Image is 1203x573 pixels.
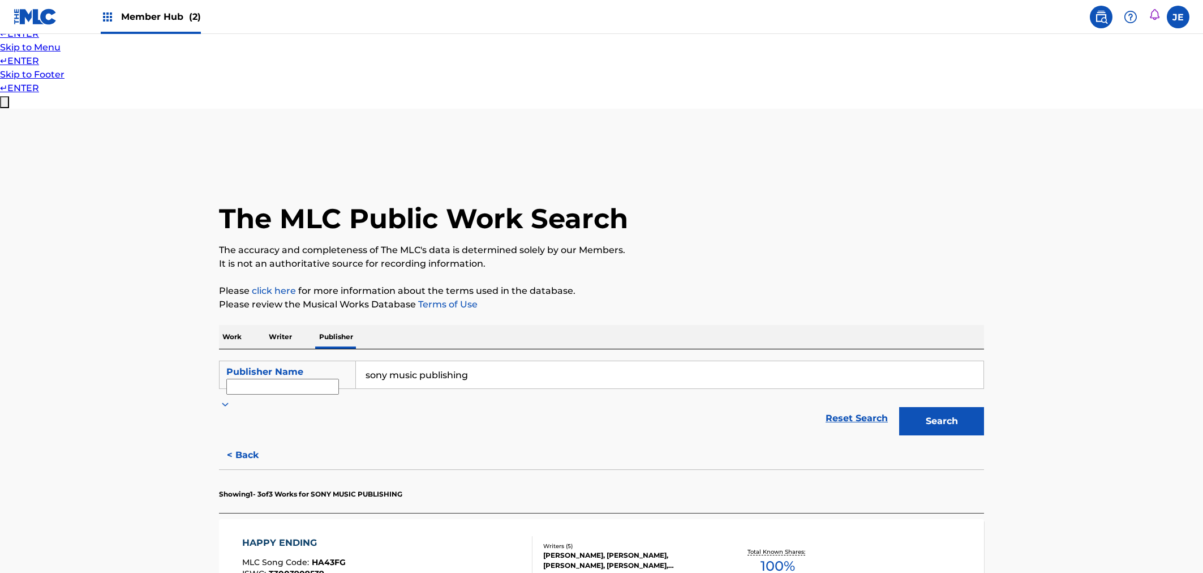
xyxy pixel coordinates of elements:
[219,361,984,441] form: Search Form
[1119,6,1142,28] div: Help
[747,548,808,556] p: Total Known Shares:
[219,298,984,311] p: Please review the Musical Works Database
[219,489,402,499] p: Showing 1 - 3 of 3 Works for SONY MUSIC PUBLISHING
[316,325,356,349] p: Publisher
[226,365,349,379] div: Publisher Name
[219,202,628,236] h1: The MLC Public Work Search
[1094,10,1108,24] img: search
[219,325,245,349] p: Work
[242,557,312,567] span: MLC Song Code :
[899,407,984,435] button: Search
[219,284,984,298] p: Please for more information about the terms used in the database.
[101,10,114,24] img: Top Rightsholders
[242,536,346,550] div: HAPPY ENDING
[219,243,984,257] p: The accuracy and completeness of The MLC's data is determined solely by our Members.
[252,285,296,296] a: click here
[1167,6,1189,28] div: User Menu
[14,8,57,25] img: MLC Logo
[416,299,478,310] a: Terms of Use
[219,257,984,271] p: It is not an authoritative source for recording information.
[189,11,201,22] span: (2)
[265,325,295,349] p: Writer
[312,557,346,567] span: HA43FG
[1090,6,1112,28] a: Public Search
[543,542,714,550] div: Writers ( 5 )
[543,550,714,571] div: [PERSON_NAME], [PERSON_NAME], [PERSON_NAME], [PERSON_NAME], [PERSON_NAME]
[1149,9,1160,24] div: Notifications
[1171,385,1203,476] iframe: Resource Center
[219,441,287,469] button: < Back
[820,406,893,431] a: Reset Search
[121,10,201,23] span: Member Hub
[1124,10,1137,24] img: help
